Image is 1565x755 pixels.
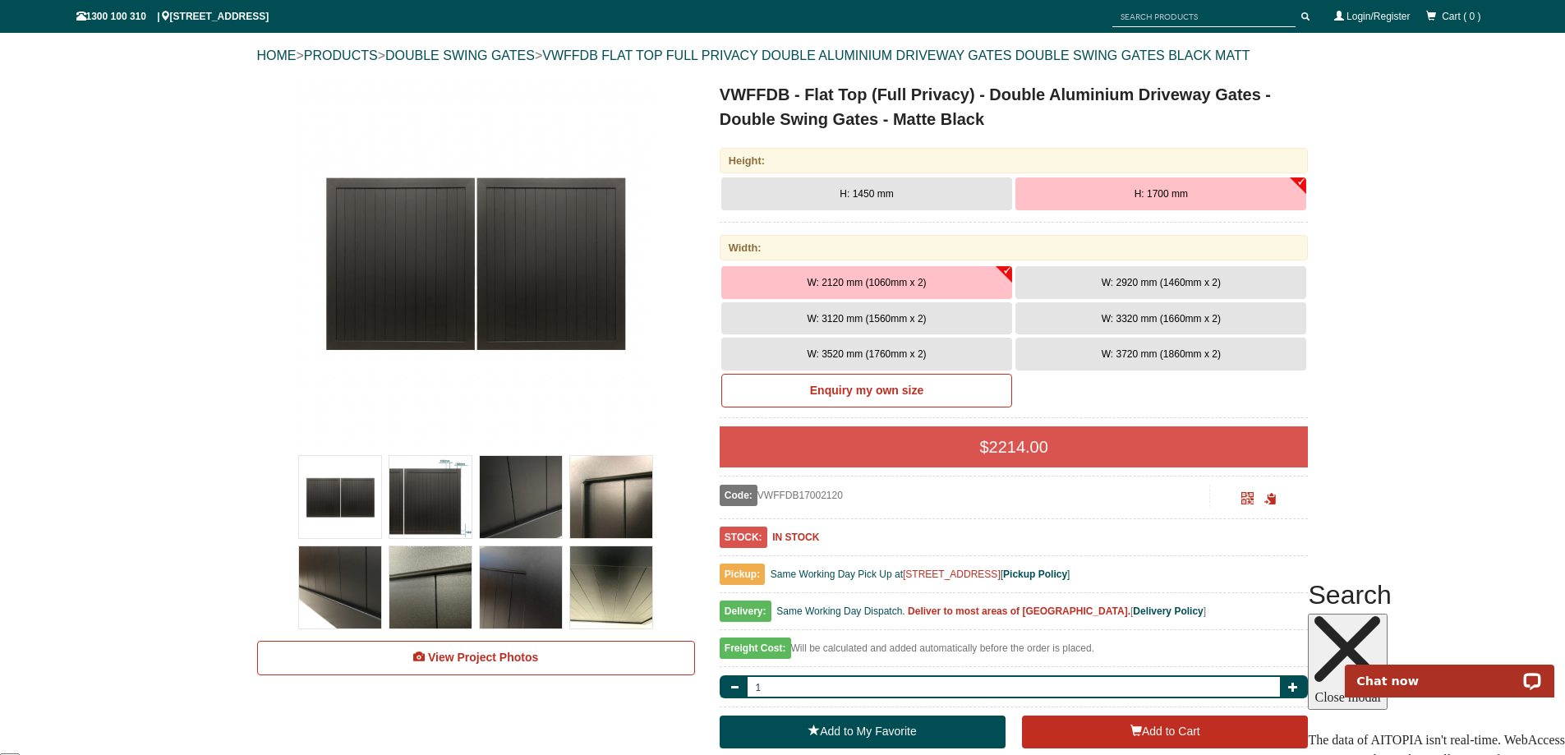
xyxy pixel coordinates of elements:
img: VWFFDB - Flat Top (Full Privacy) - Double Aluminium Driveway Gates - Double Swing Gates - Matte B... [570,456,652,538]
a: Click to enlarge and scan to share. [1241,495,1254,506]
span: Same Working Day Pick Up at [ ] [771,569,1070,580]
span: Freight Cost: [720,638,791,659]
span: Same Working Day Dispatch. [776,605,905,617]
span: W: 3120 mm (1560mm x 2) [807,313,926,325]
span: Click to copy the URL [1264,493,1277,505]
div: [ ] [720,601,1309,630]
a: VWFFDB - Flat Top (Full Privacy) - Double Aluminium Driveway Gates - Double Swing Gates - Matte B... [259,82,693,444]
div: $ [720,426,1309,467]
button: W: 3120 mm (1560mm x 2) [721,302,1012,335]
div: Width: [720,235,1309,260]
img: VWFFDB - Flat Top (Full Privacy) - Double Aluminium Driveway Gates - Double Swing Gates - Matte B... [480,546,562,628]
span: Cart ( 0 ) [1442,11,1480,22]
div: Will be calculated and added automatically before the order is placed. [720,638,1309,667]
h1: VWFFDB - Flat Top (Full Privacy) - Double Aluminium Driveway Gates - Double Swing Gates - Matte B... [720,82,1309,131]
a: VWFFDB FLAT TOP FULL PRIVACY DOUBLE ALUMINIUM DRIVEWAY GATES DOUBLE SWING GATES BLACK MATT [542,48,1250,62]
input: SEARCH PRODUCTS [1112,7,1296,27]
span: H: 1700 mm [1135,188,1188,200]
button: W: 2920 mm (1460mm x 2) [1015,266,1306,299]
img: VWFFDB - Flat Top (Full Privacy) - Double Aluminium Driveway Gates - Double Swing Gates - Matte B... [295,82,656,444]
a: [STREET_ADDRESS] [903,569,1001,580]
span: 1300 100 310 | [STREET_ADDRESS] [76,11,269,22]
b: Enquiry my own size [810,384,923,397]
b: Deliver to most areas of [GEOGRAPHIC_DATA]. [908,605,1130,617]
button: H: 1450 mm [721,177,1012,210]
span: W: 3320 mm (1660mm x 2) [1102,313,1221,325]
a: DOUBLE SWING GATES [385,48,535,62]
img: VWFFDB - Flat Top (Full Privacy) - Double Aluminium Driveway Gates - Double Swing Gates - Matte B... [299,546,381,628]
span: Code: [720,485,757,506]
button: W: 3520 mm (1760mm x 2) [721,338,1012,371]
a: PRODUCTS [304,48,378,62]
a: Login/Register [1346,11,1410,22]
a: Add to My Favorite [720,716,1006,748]
button: Add to Cart [1022,716,1308,748]
span: Delivery: [720,601,771,622]
div: > > > [257,30,1309,82]
img: VWFFDB - Flat Top (Full Privacy) - Double Aluminium Driveway Gates - Double Swing Gates - Matte B... [480,456,562,538]
span: Pickup: [720,564,765,585]
a: Pickup Policy [1003,569,1067,580]
button: W: 3720 mm (1860mm x 2) [1015,338,1306,371]
span: H: 1450 mm [840,188,893,200]
span: W: 2120 mm (1060mm x 2) [807,277,926,288]
span: W: 2920 mm (1460mm x 2) [1102,277,1221,288]
span: View Project Photos [428,651,538,664]
a: Delivery Policy [1133,605,1203,617]
img: VWFFDB - Flat Top (Full Privacy) - Double Aluminium Driveway Gates - Double Swing Gates - Matte B... [389,546,472,628]
span: W: 3720 mm (1860mm x 2) [1102,348,1221,360]
img: VWFFDB - Flat Top (Full Privacy) - Double Aluminium Driveway Gates - Double Swing Gates - Matte B... [299,456,381,538]
div: VWFFDB17002120 [720,485,1210,506]
div: Height: [720,148,1309,173]
button: W: 2120 mm (1060mm x 2) [721,266,1012,299]
button: W: 3320 mm (1660mm x 2) [1015,302,1306,335]
button: H: 1700 mm [1015,177,1306,210]
a: View Project Photos [257,641,695,675]
a: Enquiry my own size [721,374,1012,408]
iframe: LiveChat chat widget [1334,646,1565,697]
span: STOCK: [720,527,767,548]
a: HOME [257,48,297,62]
span: W: 3520 mm (1760mm x 2) [807,348,926,360]
img: VWFFDB - Flat Top (Full Privacy) - Double Aluminium Driveway Gates - Double Swing Gates - Matte B... [389,456,472,538]
b: IN STOCK [772,532,819,543]
img: VWFFDB - Flat Top (Full Privacy) - Double Aluminium Driveway Gates - Double Swing Gates - Matte B... [570,546,652,628]
span: 2214.00 [989,438,1048,456]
